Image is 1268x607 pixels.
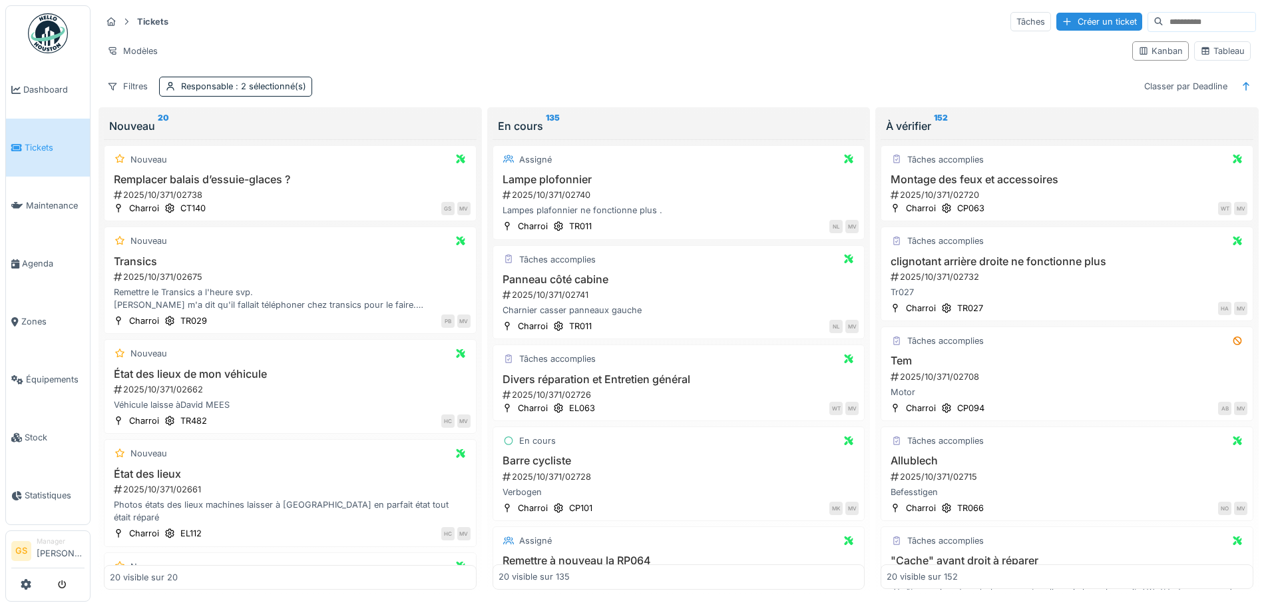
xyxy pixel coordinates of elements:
div: Charroi [518,220,548,233]
div: MV [845,502,859,515]
div: Charroi [906,402,936,414]
div: 2025/10/371/02741 [501,289,859,301]
li: [PERSON_NAME] [37,536,85,565]
li: GS [11,541,31,561]
div: MV [1234,402,1247,415]
div: HA [1218,302,1231,315]
div: 2025/10/371/02661 [112,483,471,496]
div: MV [1234,502,1247,515]
div: Befesstigen [887,486,1247,498]
div: Assigné [519,153,552,166]
div: Photos états des lieux machines laisser à [GEOGRAPHIC_DATA] en parfait état tout était réparé [110,498,471,524]
div: Charnier casser panneaux gauche [499,304,859,316]
h3: Barre cycliste [499,454,859,467]
img: Badge_color-CXgf-gQk.svg [28,13,68,53]
h3: Divers réparation et Entretien général [499,373,859,386]
div: TR027 [957,302,983,314]
div: Nouveau [109,118,471,134]
div: Tr027 [887,286,1247,299]
div: HC [441,527,455,540]
div: 2025/10/371/02675 [112,271,471,283]
a: Zones [6,293,90,350]
div: 2025/10/371/02726 [501,388,859,401]
div: Charroi [129,202,159,215]
div: NO [1218,502,1231,515]
h3: Remettre à nouveau la RP064 [499,554,859,567]
h3: État des lieux [110,468,471,480]
div: Tâches accomplies [907,235,984,247]
div: Tâches accomplies [907,534,984,547]
div: 2025/10/371/02708 [889,370,1247,383]
div: 2025/10/371/02740 [501,189,859,201]
div: TR066 [957,502,984,514]
div: NL [829,320,843,333]
a: Équipements [6,350,90,408]
div: 20 visible sur 152 [887,571,958,584]
div: Nouveau [130,153,167,166]
a: Maintenance [6,177,90,235]
div: Nouveau [130,447,167,460]
div: MV [1234,302,1247,315]
div: MV [457,202,471,215]
div: Assigné [519,534,552,547]
div: TR011 [569,320,592,332]
strong: Tickets [132,15,174,28]
div: 20 visible sur 20 [110,571,178,584]
sup: 135 [546,118,560,134]
div: 2025/10/371/02662 [112,383,471,396]
h3: Remplacer balais d’essuie-glaces ? [110,173,471,186]
div: MV [457,414,471,428]
div: Nouveau [130,347,167,360]
div: En cours [519,434,556,447]
h3: Lampe plofonnier [499,173,859,186]
div: Tâches [1010,12,1051,31]
div: PB [441,314,455,328]
span: Zones [21,315,85,328]
div: MV [845,220,859,233]
div: 2025/10/371/02720 [889,189,1247,201]
div: MV [457,527,471,540]
div: 20 visible sur 135 [499,571,570,584]
div: Charroi [518,402,548,414]
div: Véhicule laisse àDavid MEES [110,398,471,411]
div: Motor [887,386,1247,398]
div: 2025/10/371/02715 [889,470,1247,483]
span: Agenda [22,257,85,270]
div: Manager [37,536,85,546]
div: TR029 [180,314,207,327]
div: EL063 [569,402,595,414]
div: Tableau [1200,45,1245,57]
div: CT140 [180,202,206,215]
span: Dashboard [23,83,85,96]
div: Tâches accomplies [519,352,596,365]
div: MV [845,320,859,333]
a: Tickets [6,119,90,177]
div: Charroi [129,414,159,427]
div: HC [441,414,455,428]
div: Créer un ticket [1056,13,1142,31]
div: À vérifier [886,118,1248,134]
div: WT [829,402,843,415]
div: WT [1218,202,1231,215]
div: MV [1234,202,1247,215]
h3: Transics [110,255,471,268]
sup: 152 [934,118,948,134]
h3: Panneau côté cabine [499,273,859,286]
div: Charroi [518,320,548,332]
div: Charroi [906,302,936,314]
div: Charroi [129,314,159,327]
sup: 20 [158,118,169,134]
div: TR011 [569,220,592,233]
div: MV [845,402,859,415]
div: Charroi [906,202,936,215]
h3: Tem [887,354,1247,367]
div: Kanban [1138,45,1183,57]
div: Nouveau [130,235,167,247]
div: Classer par Deadline [1138,77,1233,96]
span: Statistiques [25,489,85,502]
div: Verbogen [499,486,859,498]
div: Lampes plafonnier ne fonctionne plus . [499,204,859,217]
a: Dashboard [6,61,90,119]
div: NL [829,220,843,233]
a: Stock [6,408,90,466]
